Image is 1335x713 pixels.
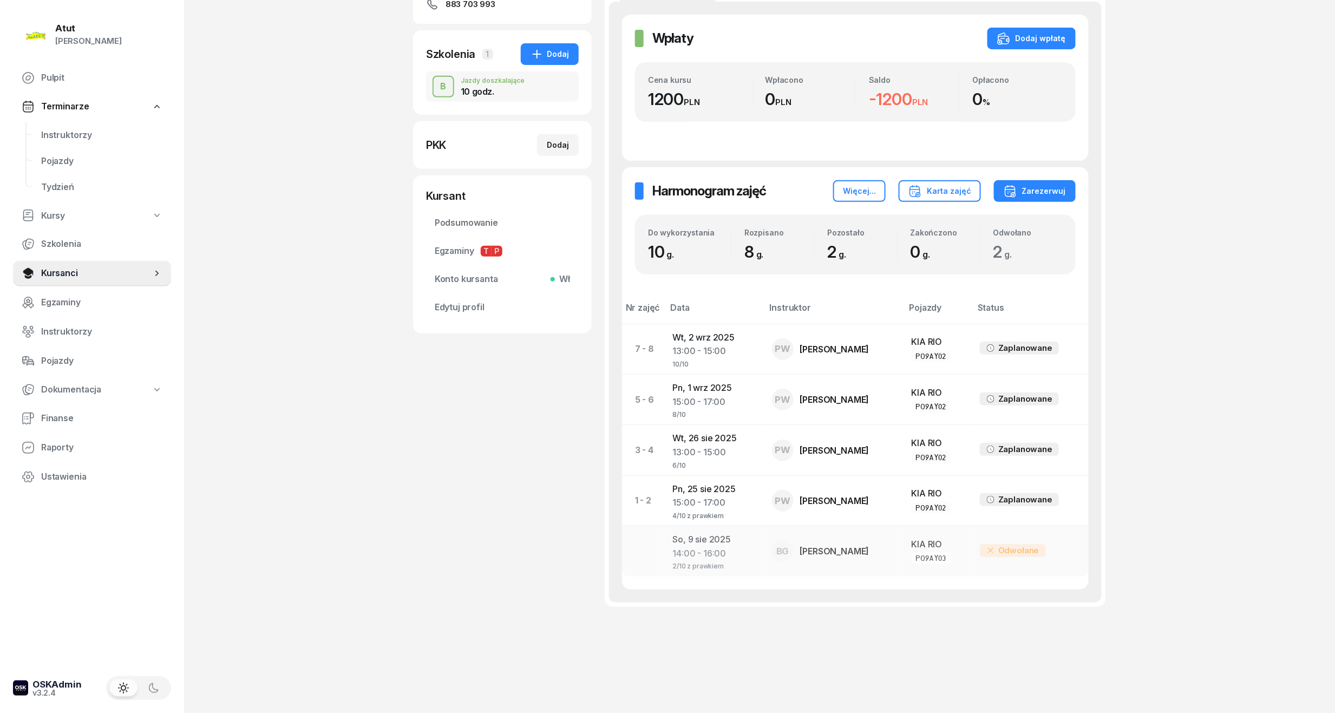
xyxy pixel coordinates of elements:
span: Szkolenia [41,237,162,251]
th: Status [971,300,1089,324]
a: Raporty [13,434,171,460]
div: [PERSON_NAME] [800,395,869,404]
div: 10/10 [673,358,755,368]
a: Konto kursantaWł [426,266,579,292]
span: 0 [911,242,936,261]
div: KIA RIO [912,487,963,501]
a: Instruktorzy [32,122,171,148]
div: 15:00 - 17:00 [673,496,755,510]
small: PLN [775,97,791,107]
a: Pulpit [13,65,171,91]
div: KIA RIO [912,335,963,349]
h2: Wpłaty [652,30,693,47]
td: Pn, 25 sie 2025 [664,475,763,526]
span: Raporty [41,441,162,455]
span: Kursy [41,208,65,223]
span: Pulpit [41,71,162,85]
a: Szkolenia [13,231,171,257]
div: 6/10 [673,460,755,469]
div: 1200 [648,89,752,109]
div: 0 [973,89,1063,109]
a: Ustawienia [13,463,171,489]
div: Zarezerwuj [1004,185,1066,198]
span: Instruktorzy [41,128,162,142]
button: Dodaj wpłatę [987,28,1076,49]
button: BJazdy doszkalające10 godz. [426,71,579,102]
a: Terminarze [13,94,171,119]
span: Egzaminy [435,244,570,258]
span: Podsumowanie [435,216,570,230]
div: OSKAdmin [32,679,82,689]
span: BG [776,547,789,556]
a: Pojazdy [13,348,171,374]
div: Jazdy doszkalające [461,77,525,84]
a: Pojazdy [32,148,171,174]
div: Zakończono [911,228,980,237]
div: 0 [765,89,856,109]
span: PW [775,496,790,506]
td: 5 - 6 [622,375,664,425]
div: 15:00 - 17:00 [673,395,755,409]
div: [PERSON_NAME] [800,345,869,354]
a: Dokumentacja [13,377,171,402]
span: Terminarze [41,100,89,114]
span: Edytuj profil [435,300,570,315]
div: [PERSON_NAME] [800,547,869,555]
th: Pojazdy [903,300,971,324]
span: 1 [482,49,493,60]
div: [PERSON_NAME] [800,496,869,505]
a: EgzaminyTP [426,238,579,264]
button: Zarezerwuj [994,180,1076,202]
div: KIA RIO [912,538,963,552]
div: [PERSON_NAME] [800,446,869,455]
small: g. [756,249,764,260]
span: Dokumentacja [41,383,101,397]
div: Karta zajęć [908,185,971,198]
span: PW [775,446,790,455]
div: Zaplanowane [998,341,1052,355]
a: Instruktorzy [13,319,171,345]
div: Odwołane [980,544,1046,557]
span: 2 [993,242,1018,261]
div: v3.2.4 [32,689,82,696]
div: Szkolenia [426,47,476,62]
div: Więcej... [843,185,876,198]
div: Do wykorzystania [648,228,731,237]
div: Opłacono [973,75,1063,84]
span: 8 [744,242,769,261]
th: Nr zajęć [622,300,664,324]
div: Cena kursu [648,75,752,84]
th: Data [664,300,763,324]
span: P [492,246,502,257]
td: Wt, 26 sie 2025 [664,425,763,475]
span: T [481,246,492,257]
div: 13:00 - 15:00 [673,446,755,460]
span: Pojazdy [41,154,162,168]
span: 10 [648,242,679,261]
th: Instruktor [763,300,903,324]
div: Dodaj [531,48,569,61]
button: Dodaj [537,134,579,156]
div: 4/10 z prawkiem [673,510,755,519]
h2: Harmonogram zajęć [652,182,766,200]
button: Więcej... [833,180,886,202]
div: Dodaj wpłatę [997,32,1066,45]
td: 3 - 4 [622,425,664,475]
small: g. [839,249,846,260]
div: PKK [426,138,447,153]
div: KIA RIO [912,436,963,450]
div: 10 godz. [461,87,525,96]
div: [PERSON_NAME] [55,34,122,48]
span: Ustawienia [41,470,162,484]
div: -1200 [869,89,959,109]
span: Tydzień [41,180,162,194]
span: Konto kursanta [435,272,570,286]
span: PW [775,344,790,354]
div: Zaplanowane [998,442,1052,456]
div: Zaplanowane [998,493,1052,507]
img: logo-xs-dark@2x.png [13,681,28,696]
div: PO9AY02 [916,453,946,462]
button: B [433,76,454,97]
small: PLN [912,97,928,107]
td: Wt, 2 wrz 2025 [664,324,763,374]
